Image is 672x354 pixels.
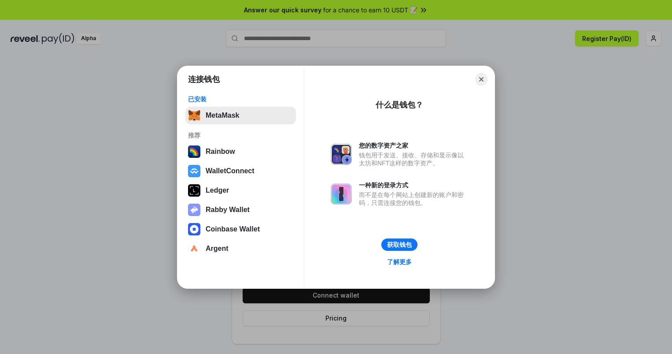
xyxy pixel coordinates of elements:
a: 了解更多 [382,256,417,268]
button: Coinbase Wallet [185,220,296,238]
img: svg+xml,%3Csvg%20width%3D%2228%22%20height%3D%2228%22%20viewBox%3D%220%200%2028%2028%22%20fill%3D... [188,165,200,177]
button: Rabby Wallet [185,201,296,219]
button: Close [475,73,487,86]
button: Argent [185,240,296,257]
div: Coinbase Wallet [206,225,260,233]
img: svg+xml,%3Csvg%20width%3D%2228%22%20height%3D%2228%22%20viewBox%3D%220%200%2028%2028%22%20fill%3D... [188,242,200,255]
img: svg+xml,%3Csvg%20xmlns%3D%22http%3A%2F%2Fwww.w3.org%2F2000%2Fsvg%22%20width%3D%2228%22%20height%3... [188,184,200,197]
div: 什么是钱包？ [376,100,423,110]
div: Argent [206,245,229,253]
div: 推荐 [188,131,293,139]
div: 已安装 [188,95,293,103]
img: svg+xml,%3Csvg%20width%3D%2228%22%20height%3D%2228%22%20viewBox%3D%220%200%2028%2028%22%20fill%3D... [188,223,200,235]
div: Rainbow [206,148,235,156]
button: MetaMask [185,107,296,124]
button: WalletConnect [185,162,296,180]
button: Rainbow [185,143,296,160]
div: 了解更多 [387,258,412,266]
div: 而不是在每个网站上创建新的账户和密码，只需连接您的钱包。 [359,191,468,207]
div: Rabby Wallet [206,206,250,214]
h1: 连接钱包 [188,74,220,85]
div: 钱包用于发送、接收、存储和显示像以太坊和NFT这样的数字资产。 [359,151,468,167]
button: 获取钱包 [381,238,417,251]
button: Ledger [185,182,296,199]
div: MetaMask [206,112,239,119]
div: 您的数字资产之家 [359,142,468,149]
div: 一种新的登录方式 [359,181,468,189]
div: WalletConnect [206,167,255,175]
img: svg+xml,%3Csvg%20width%3D%22120%22%20height%3D%22120%22%20viewBox%3D%220%200%20120%20120%22%20fil... [188,145,200,158]
div: 获取钱包 [387,241,412,249]
img: svg+xml,%3Csvg%20fill%3D%22none%22%20height%3D%2233%22%20viewBox%3D%220%200%2035%2033%22%20width%... [188,109,200,122]
img: svg+xml,%3Csvg%20xmlns%3D%22http%3A%2F%2Fwww.w3.org%2F2000%2Fsvg%22%20fill%3D%22none%22%20viewBox... [188,204,200,216]
div: Ledger [206,186,229,194]
img: svg+xml,%3Csvg%20xmlns%3D%22http%3A%2F%2Fwww.w3.org%2F2000%2Fsvg%22%20fill%3D%22none%22%20viewBox... [331,144,352,165]
img: svg+xml,%3Csvg%20xmlns%3D%22http%3A%2F%2Fwww.w3.org%2F2000%2Fsvg%22%20fill%3D%22none%22%20viewBox... [331,183,352,205]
